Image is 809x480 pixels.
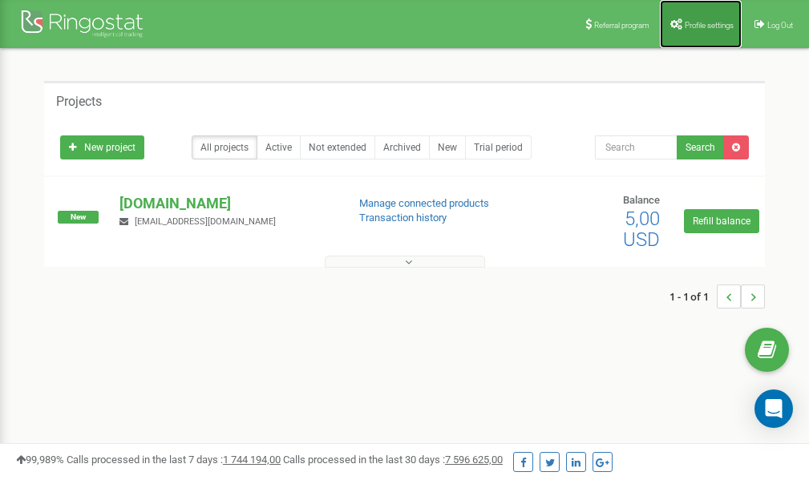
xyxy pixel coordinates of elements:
[669,268,765,325] nav: ...
[60,135,144,159] a: New project
[300,135,375,159] a: Not extended
[67,454,281,466] span: Calls processed in the last 7 days :
[56,95,102,109] h5: Projects
[283,454,503,466] span: Calls processed in the last 30 days :
[359,212,447,224] a: Transaction history
[685,21,734,30] span: Profile settings
[192,135,257,159] a: All projects
[135,216,276,227] span: [EMAIL_ADDRESS][DOMAIN_NAME]
[16,454,64,466] span: 99,989%
[677,135,724,159] button: Search
[623,208,660,251] span: 5,00 USD
[257,135,301,159] a: Active
[58,211,99,224] span: New
[669,284,717,309] span: 1 - 1 of 1
[754,389,793,428] div: Open Intercom Messenger
[223,454,281,466] u: 1 744 194,00
[374,135,430,159] a: Archived
[595,135,678,159] input: Search
[623,194,660,206] span: Balance
[465,135,532,159] a: Trial period
[767,21,793,30] span: Log Out
[429,135,466,159] a: New
[445,454,503,466] u: 7 596 625,00
[594,21,649,30] span: Referral program
[359,197,489,209] a: Manage connected products
[684,209,759,233] a: Refill balance
[119,193,333,214] p: [DOMAIN_NAME]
